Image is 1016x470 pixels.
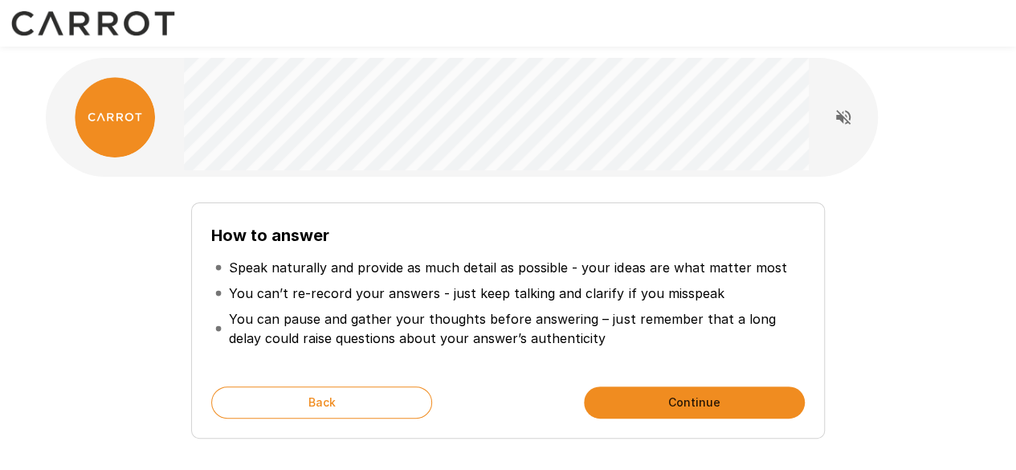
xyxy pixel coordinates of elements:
[75,77,155,157] img: carrot_logo.png
[229,309,801,348] p: You can pause and gather your thoughts before answering – just remember that a long delay could r...
[229,284,724,303] p: You can’t re-record your answers - just keep talking and clarify if you misspeak
[584,386,805,419] button: Continue
[211,226,329,245] b: How to answer
[229,258,786,277] p: Speak naturally and provide as much detail as possible - your ideas are what matter most
[827,101,859,133] button: Read questions aloud
[211,386,432,419] button: Back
